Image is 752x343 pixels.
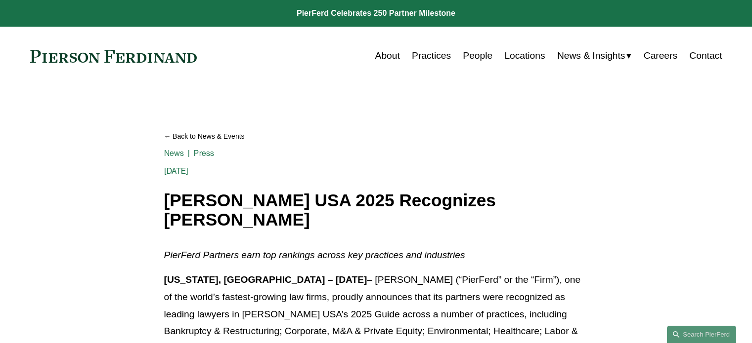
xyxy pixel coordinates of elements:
[557,46,632,65] a: folder dropdown
[164,274,367,285] strong: [US_STATE], [GEOGRAPHIC_DATA] – [DATE]
[689,46,722,65] a: Contact
[164,191,588,229] h1: [PERSON_NAME] USA 2025 Recognizes [PERSON_NAME]
[164,250,465,260] em: PierFerd Partners earn top rankings across key practices and industries
[504,46,545,65] a: Locations
[164,166,189,176] span: [DATE]
[194,149,214,158] a: Press
[375,46,400,65] a: About
[164,149,184,158] a: News
[644,46,677,65] a: Careers
[412,46,451,65] a: Practices
[667,326,736,343] a: Search this site
[164,128,588,145] a: Back to News & Events
[557,47,625,65] span: News & Insights
[463,46,492,65] a: People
